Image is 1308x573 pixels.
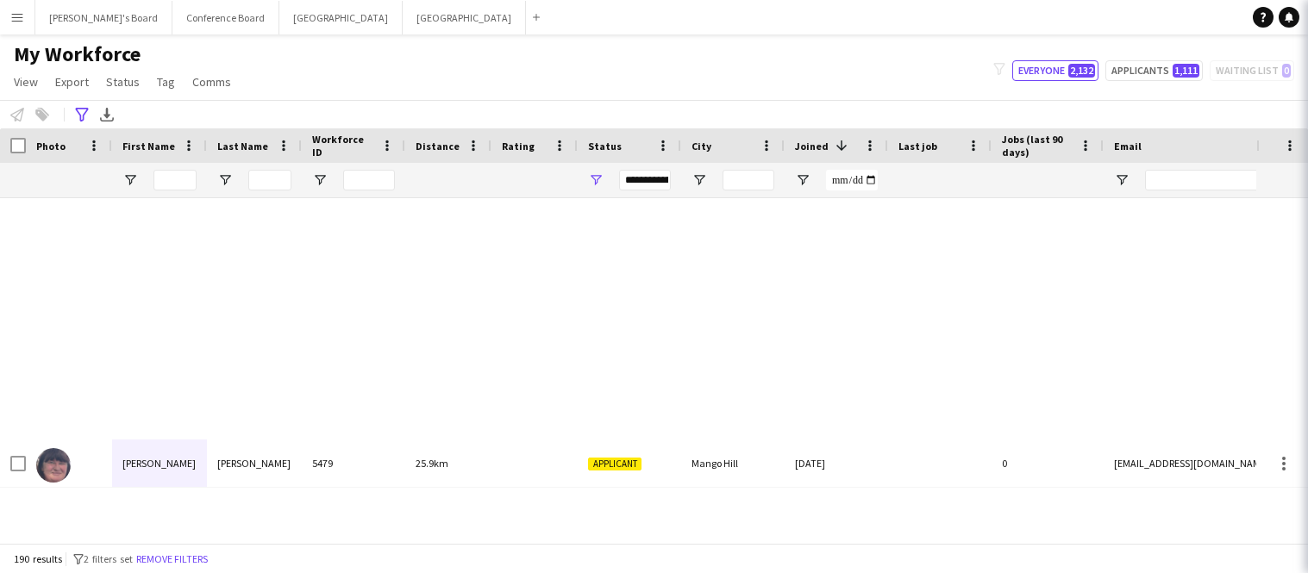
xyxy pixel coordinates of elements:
[312,172,328,188] button: Open Filter Menu
[1002,133,1073,159] span: Jobs (last 90 days)
[207,439,302,487] div: [PERSON_NAME]
[122,140,175,153] span: First Name
[55,74,89,90] span: Export
[588,172,604,188] button: Open Filter Menu
[279,1,403,34] button: [GEOGRAPHIC_DATA]
[692,172,707,188] button: Open Filter Menu
[84,552,133,565] span: 2 filters set
[1114,140,1142,153] span: Email
[826,170,878,190] input: Joined Filter Input
[302,439,405,487] div: 5479
[1105,60,1203,81] button: Applicants1,111
[153,170,197,190] input: First Name Filter Input
[106,74,140,90] span: Status
[35,1,172,34] button: [PERSON_NAME]'s Board
[72,104,92,125] app-action-btn: Advanced filters
[416,457,448,470] span: 25.9km
[898,140,937,153] span: Last job
[1173,64,1199,78] span: 1,111
[14,74,38,90] span: View
[192,74,231,90] span: Comms
[48,71,96,93] a: Export
[992,439,1104,487] div: 0
[217,172,233,188] button: Open Filter Menu
[681,439,785,487] div: Mango Hill
[185,71,238,93] a: Comms
[133,550,211,569] button: Remove filters
[99,71,147,93] a: Status
[1068,64,1095,78] span: 2,132
[1012,60,1098,81] button: Everyone2,132
[312,133,374,159] span: Workforce ID
[343,170,395,190] input: Workforce ID Filter Input
[588,140,622,153] span: Status
[785,439,888,487] div: [DATE]
[502,140,535,153] span: Rating
[723,170,774,190] input: City Filter Input
[795,172,810,188] button: Open Filter Menu
[588,458,641,470] span: Applicant
[248,170,291,190] input: Last Name Filter Input
[36,140,66,153] span: Photo
[112,439,207,487] div: [PERSON_NAME]
[14,41,141,67] span: My Workforce
[403,1,526,34] button: [GEOGRAPHIC_DATA]
[172,1,279,34] button: Conference Board
[416,140,460,153] span: Distance
[217,140,268,153] span: Last Name
[150,71,182,93] a: Tag
[1114,172,1130,188] button: Open Filter Menu
[795,140,829,153] span: Joined
[7,71,45,93] a: View
[692,140,711,153] span: City
[36,448,71,483] img: Sheena Baines
[122,172,138,188] button: Open Filter Menu
[97,104,117,125] app-action-btn: Export XLSX
[157,74,175,90] span: Tag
